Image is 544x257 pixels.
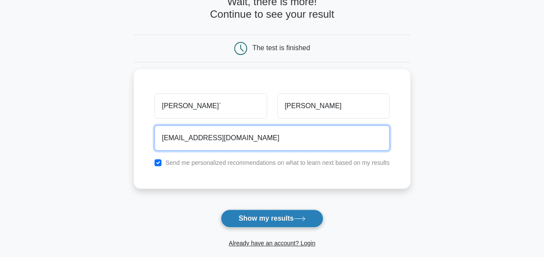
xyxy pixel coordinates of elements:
[155,125,389,151] input: Email
[252,44,310,51] div: The test is finished
[277,93,389,119] input: Last name
[221,209,323,228] button: Show my results
[155,93,267,119] input: First name
[165,159,389,166] label: Send me personalized recommendations on what to learn next based on my results
[229,240,315,247] a: Already have an account? Login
